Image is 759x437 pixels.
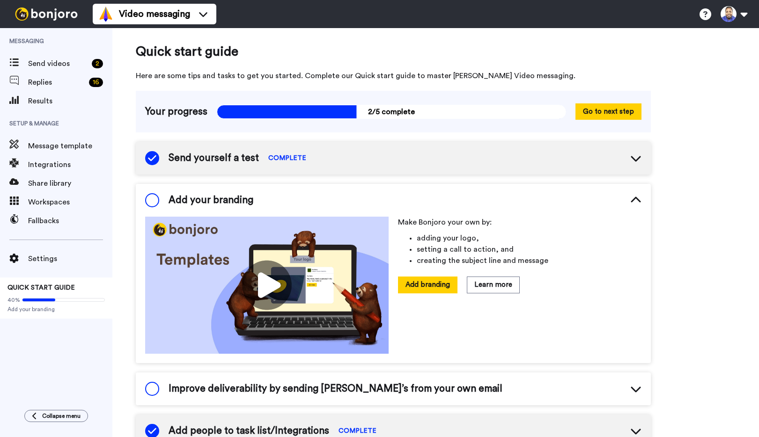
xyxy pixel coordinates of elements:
[28,140,112,152] span: Message template
[119,7,190,21] span: Video messaging
[28,253,112,264] span: Settings
[24,410,88,422] button: Collapse menu
[89,78,103,87] div: 16
[339,426,376,436] span: COMPLETE
[7,296,20,304] span: 40%
[28,159,112,170] span: Integrations
[136,70,651,81] span: Here are some tips and tasks to get you started. Complete our Quick start guide to master [PERSON...
[169,193,253,207] span: Add your branding
[169,151,259,165] span: Send yourself a test
[398,277,457,293] button: Add branding
[7,306,105,313] span: Add your branding
[28,215,112,226] span: Fallbacks
[398,217,641,228] p: Make Bonjoro your own by:
[268,153,306,163] span: COMPLETE
[136,42,651,61] span: Quick start guide
[417,233,641,244] li: adding your logo,
[28,77,85,88] span: Replies
[145,217,389,354] img: cf57bf495e0a773dba654a4906436a82.jpg
[217,105,566,119] span: 2/5 complete
[417,255,641,266] li: creating the subject line and message
[169,382,502,396] span: Improve deliverability by sending [PERSON_NAME]’s from your own email
[145,105,207,119] span: Your progress
[7,284,75,291] span: QUICK START GUIDE
[42,412,81,420] span: Collapse menu
[11,7,81,21] img: bj-logo-header-white.svg
[575,103,641,120] button: Go to next step
[28,197,112,208] span: Workspaces
[98,7,113,22] img: vm-color.svg
[28,58,88,69] span: Send videos
[467,277,520,293] button: Learn more
[28,178,112,189] span: Share library
[28,95,112,107] span: Results
[92,59,103,68] div: 2
[417,244,641,255] li: setting a call to action, and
